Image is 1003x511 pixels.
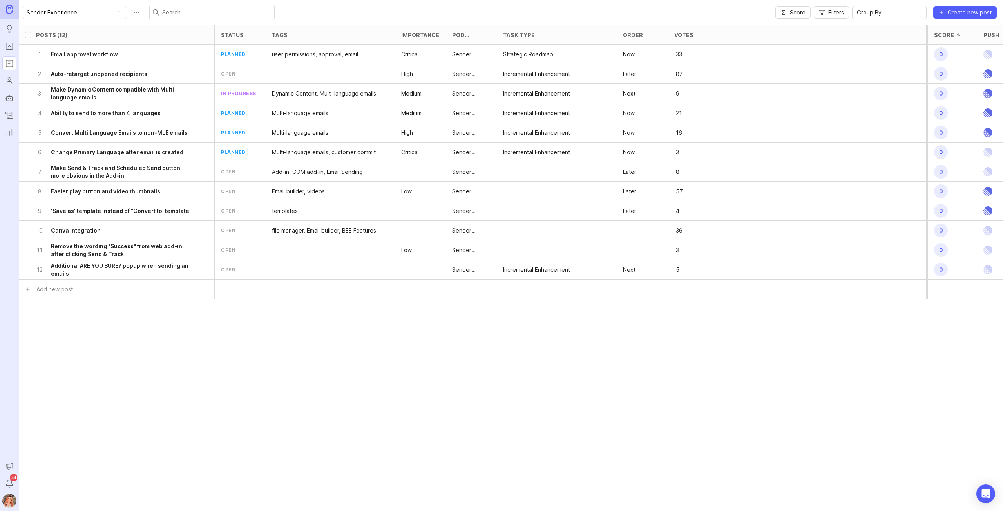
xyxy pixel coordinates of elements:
div: templates [272,207,298,215]
p: Now [623,109,635,117]
div: Votes [674,32,693,38]
div: Multi-language emails, customer commit [272,148,376,156]
p: Next [623,90,635,98]
p: Now [623,148,635,156]
div: planned [221,110,246,116]
div: Now [623,51,635,58]
div: Medium [401,109,422,117]
p: Multi-language emails [272,129,328,137]
p: Later [623,70,636,78]
h6: Email approval workflow [51,51,118,58]
div: Sender Experience [452,246,491,254]
div: status [221,32,244,38]
p: Sender Experience [452,227,491,235]
a: Users [2,74,16,88]
img: Linear Logo [983,240,992,260]
div: High [401,129,413,137]
div: Pod Ownership [452,32,487,38]
div: Importance [401,32,439,38]
div: Sender Experience [452,129,491,137]
p: 9 [674,88,699,99]
div: Sender Experience [452,168,491,176]
a: Autopilot [2,91,16,105]
p: Dynamic Content, Multi-language emails [272,90,376,98]
p: Sender Experience [452,90,491,98]
div: Next [623,266,635,274]
button: Announcements [2,459,16,473]
span: 0 [934,184,948,198]
span: Group By [857,8,882,17]
p: Sender Experience [452,109,491,117]
div: Sender Experience [452,148,491,156]
button: 4Ability to send to more than 4 languages [36,103,192,123]
div: Add new post [36,285,73,294]
h6: Convert Multi Language Emails to non-MLE emails [51,129,188,137]
button: 7Make Send & Track and Scheduled Send button more obvious in the Add-in [36,162,192,181]
div: open [221,266,235,273]
button: 6Change Primary Language after email is created [36,143,192,162]
img: Linear Logo [983,182,992,201]
img: Linear Logo [983,143,992,162]
p: 2 [36,70,43,78]
button: 8Easier play button and video thumbnails [36,182,192,201]
img: Linear Logo [983,221,992,240]
p: Sender Experience [452,51,491,58]
button: 10Canva Integration [36,221,192,240]
div: Later [623,188,636,195]
img: Linear Logo [983,201,992,220]
p: Sender Experience [452,70,491,78]
p: Sender Experience [452,188,491,195]
p: Critical [401,51,419,58]
p: Incremental Enhancement [503,109,570,117]
button: 2Auto-retarget unopened recipients [36,64,192,83]
h6: Make Send & Track and Scheduled Send button more obvious in the Add-in [51,164,192,180]
div: planned [221,51,246,58]
span: 0 [934,145,948,159]
input: Sender Experience [27,8,113,17]
div: Incremental Enhancement [503,129,570,137]
span: 0 [934,67,948,81]
h6: Additional ARE YOU SURE? popup when sending an emails [51,262,192,278]
div: open [221,227,235,234]
img: Canny Home [6,5,13,14]
p: Critical [401,148,419,156]
p: 6 [36,148,43,156]
button: Create new post [933,6,997,19]
p: Incremental Enhancement [503,148,570,156]
span: 0 [934,243,948,257]
h6: Make Dynamic Content compatible with Multi language emails [51,86,192,101]
h6: 'Save as' template instead of "Convert to' template [51,207,189,215]
div: planned [221,149,246,155]
p: Incremental Enhancement [503,266,570,274]
div: Score [934,32,954,38]
div: Task Type [503,32,535,38]
p: Medium [401,90,422,98]
p: 9 [36,207,43,215]
p: Sender Experience [452,266,491,274]
div: open [221,70,235,77]
p: 16 [674,127,699,138]
p: 4 [674,206,699,217]
div: tags [272,32,288,38]
button: Roadmap options [130,6,143,19]
button: Filters [814,6,849,19]
img: Linear Logo [983,45,992,64]
div: toggle menu [22,6,127,19]
p: Strategic Roadmap [503,51,553,58]
p: 11 [36,246,43,254]
p: Incremental Enhancement [503,70,570,78]
p: Email builder, videos [272,188,325,195]
img: Linear Logo [983,123,992,142]
div: Order [623,32,643,38]
div: Later [623,168,636,176]
p: file manager, Email builder, BEE Features [272,227,376,235]
button: Score [775,6,811,19]
p: 3 [674,245,699,256]
span: Filters [828,9,844,16]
